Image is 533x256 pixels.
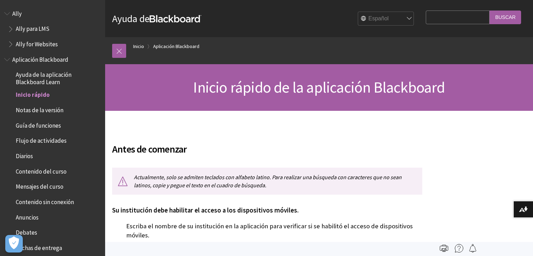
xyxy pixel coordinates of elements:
[4,8,101,50] nav: Book outline for Anthology Ally Help
[358,12,414,26] select: Site Language Selector
[112,222,422,240] p: Escriba el nombre de su institución en la aplicación para verificar si se habilitó el acceso de d...
[112,12,201,25] a: Ayuda deBlackboard
[16,89,50,99] span: Inicio rápido
[16,23,49,33] span: Ally para LMS
[16,227,37,236] span: Debates
[469,244,477,252] img: Follow this page
[133,42,144,51] a: Inicio
[153,42,199,51] a: Aplicación Blackboard
[112,133,422,156] h2: Antes de comenzar
[112,168,422,195] p: Actualmente, solo se admiten teclados con alfabeto latino. Para realizar una búsqueda con caracte...
[16,38,58,48] span: Ally for Websites
[440,244,448,252] img: Print
[16,104,63,114] span: Notas de la versión
[16,181,63,190] span: Mensajes del curso
[490,11,521,24] input: Buscar
[16,69,100,86] span: Ayuda de la aplicación Blackboard Learn
[193,78,445,97] span: Inicio rápido de la aplicación Blackboard
[16,150,33,160] span: Diarios
[112,206,299,214] span: Su institución debe habilitar el acceso a los dispositivos móviles.
[16,135,67,144] span: Flujo de actividades
[12,54,68,63] span: Aplicación Blackboard
[12,8,22,17] span: Ally
[16,166,67,175] span: Contenido del curso
[16,120,61,129] span: Guía de funciones
[455,244,463,252] img: More help
[5,235,23,252] button: Abrir preferencias
[150,15,201,22] strong: Blackboard
[16,242,62,251] span: Fechas de entrega
[16,211,39,221] span: Anuncios
[16,196,74,206] span: Contenido sin conexión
